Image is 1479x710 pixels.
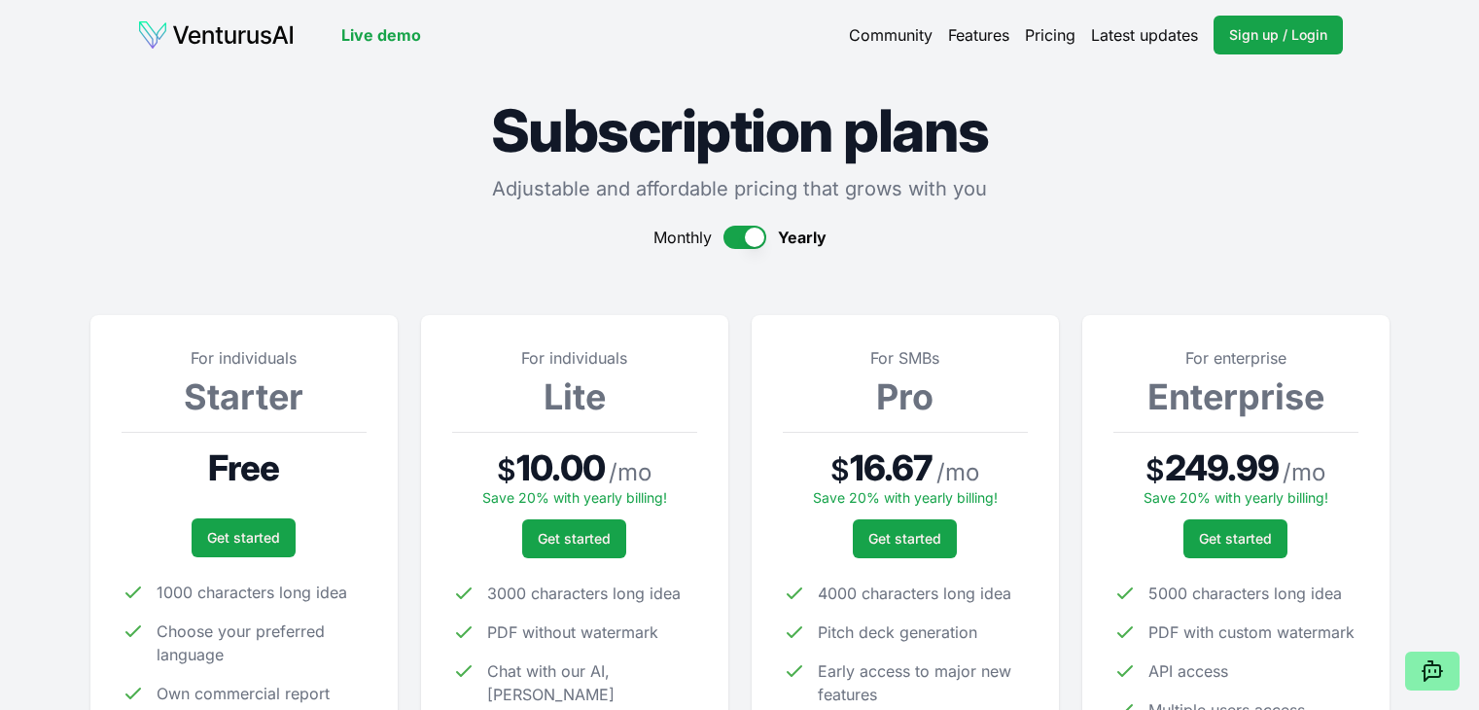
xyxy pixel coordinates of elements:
h3: Pro [783,377,1028,416]
a: Pricing [1025,23,1075,47]
span: Pitch deck generation [818,621,977,644]
span: / mo [609,457,651,488]
p: For enterprise [1113,346,1358,370]
a: Get started [1183,519,1287,558]
span: Early access to major new features [818,659,1028,706]
span: Sign up / Login [1229,25,1327,45]
h3: Enterprise [1113,377,1358,416]
span: Monthly [653,226,712,249]
span: 16.67 [850,448,933,487]
span: Save 20% with yearly billing! [482,489,667,506]
a: Sign up / Login [1214,16,1343,54]
span: API access [1148,659,1228,683]
span: Choose your preferred language [157,620,367,666]
span: 10.00 [516,448,605,487]
span: PDF with custom watermark [1148,621,1355,644]
p: For individuals [122,346,367,370]
a: Features [948,23,1009,47]
span: 1000 characters long idea [157,581,347,604]
span: 4000 characters long idea [818,582,1011,605]
span: Chat with our AI, [PERSON_NAME] [487,659,697,706]
h3: Lite [452,377,697,416]
a: Get started [522,519,626,558]
p: Adjustable and affordable pricing that grows with you [90,175,1390,202]
span: 5000 characters long idea [1148,582,1342,605]
span: Yearly [778,226,827,249]
img: logo [137,19,295,51]
span: $ [830,452,850,487]
p: For SMBs [783,346,1028,370]
h3: Starter [122,377,367,416]
p: For individuals [452,346,697,370]
a: Get started [853,519,957,558]
span: 249.99 [1165,448,1279,487]
a: Latest updates [1091,23,1198,47]
span: $ [497,452,516,487]
h1: Subscription plans [90,101,1390,160]
a: Community [849,23,933,47]
span: Save 20% with yearly billing! [1144,489,1328,506]
span: Save 20% with yearly billing! [813,489,998,506]
a: Live demo [341,23,421,47]
span: PDF without watermark [487,621,658,644]
a: Get started [192,518,296,557]
span: $ [1145,452,1165,487]
span: / mo [1283,457,1325,488]
span: 3000 characters long idea [487,582,681,605]
span: / mo [936,457,979,488]
span: Free [208,448,279,487]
